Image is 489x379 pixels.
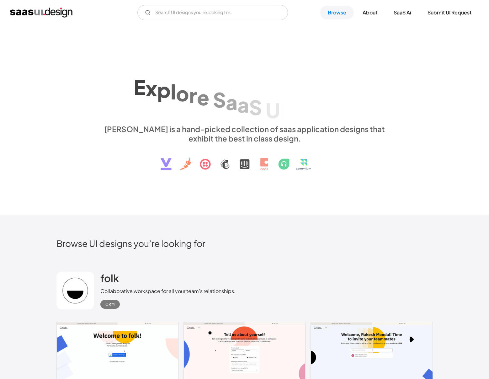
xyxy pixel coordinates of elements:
[100,287,236,295] div: Collaborative workspace for all your team’s relationships.
[10,8,72,18] a: home
[171,79,176,104] div: l
[386,6,419,19] a: SaaS Ai
[280,101,286,125] div: I
[134,75,146,99] div: E
[189,83,197,107] div: r
[249,95,262,119] div: S
[266,98,280,122] div: U
[420,6,479,19] a: Submit UI Request
[150,143,340,176] img: text, icon, saas logo
[137,5,288,20] form: Email Form
[56,238,433,249] h2: Browse UI designs you’re looking for
[100,272,119,287] a: folk
[355,6,385,19] a: About
[213,88,226,112] div: S
[100,70,389,118] h1: Explore SaaS UI design patterns & interactions.
[105,301,115,308] div: CRM
[157,77,171,102] div: p
[320,6,354,19] a: Browse
[146,76,157,100] div: x
[176,81,189,105] div: o
[226,90,237,114] div: a
[237,92,249,116] div: a
[100,124,389,143] div: [PERSON_NAME] is a hand-picked collection of saas application designs that exhibit the best in cl...
[137,5,288,20] input: Search UI designs you're looking for...
[197,85,209,109] div: e
[100,272,119,284] h2: folk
